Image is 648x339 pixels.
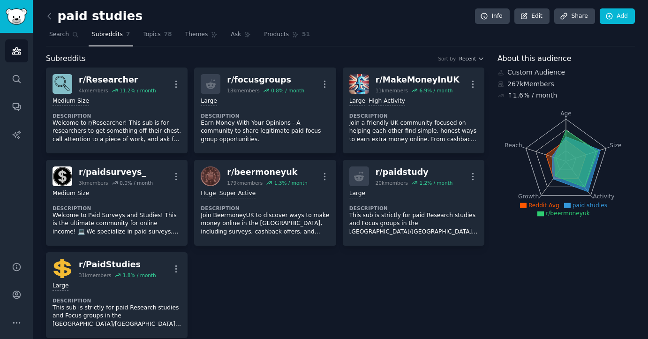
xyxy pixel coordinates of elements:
[271,87,304,94] div: 0.8 % / month
[49,30,69,39] span: Search
[518,193,539,200] tspan: Growth
[53,211,181,236] p: Welcome to Paid Surveys and Studies! This is the ultimate community for online income! 💻 We speci...
[376,87,408,94] div: 11k members
[79,180,108,186] div: 3k members
[185,30,208,39] span: Themes
[201,211,329,236] p: Join BeermoneyUK to discover ways to make money online in the [GEOGRAPHIC_DATA], including survey...
[227,87,259,94] div: 18k members
[201,113,329,119] dt: Description
[419,180,452,186] div: 1.2 % / month
[497,53,571,65] span: About this audience
[201,97,217,106] div: Large
[419,87,452,94] div: 6.9 % / month
[53,97,89,106] div: Medium Size
[143,30,160,39] span: Topics
[46,68,188,153] a: Researcherr/Researcher4kmembers11.2% / monthMedium SizeDescriptionWelcome to r/Researcher! This s...
[261,27,313,46] a: Products51
[123,272,156,279] div: 1.8 % / month
[528,202,559,209] span: Reddit Avg
[53,113,181,119] dt: Description
[53,297,181,304] dt: Description
[349,205,478,211] dt: Description
[79,166,153,178] div: r/ paidsurveys_
[53,74,72,94] img: Researcher
[376,166,453,178] div: r/ paidstudy
[560,110,572,117] tspan: Age
[514,8,550,24] a: Edit
[46,160,188,246] a: paidsurveys_r/paidsurveys_3kmembers0.0% / monthMedium SizeDescriptionWelcome to Paid Surveys and ...
[79,74,156,86] div: r/ Researcher
[140,27,175,46] a: Topics78
[53,259,72,279] img: PaidStudies
[89,27,133,46] a: Subreddits7
[227,27,254,46] a: Ask
[79,272,111,279] div: 31k members
[349,119,478,144] p: Join a friendly UK community focused on helping each other find simple, honest ways to earn extra...
[79,259,156,271] div: r/ PaidStudies
[219,189,256,198] div: Super Active
[573,202,607,209] span: paid studies
[53,119,181,144] p: Welcome to r/Researcher! This sub is for researchers to get something off their chest, call atten...
[343,68,484,153] a: MakeMoneyInUKr/MakeMoneyInUK11kmembers6.9% / monthLargeHigh ActivityDescriptionJoin a friendly UK...
[201,166,220,186] img: beermoneyuk
[302,30,310,39] span: 51
[349,74,369,94] img: MakeMoneyInUK
[46,27,82,46] a: Search
[343,160,484,246] a: r/paidstudy20kmembers1.2% / monthLargeDescriptionThis sub is strictly for paid Research studies a...
[120,87,156,94] div: 11.2 % / month
[182,27,221,46] a: Themes
[231,30,241,39] span: Ask
[46,252,188,338] a: PaidStudiesr/PaidStudies31kmembers1.8% / monthLargeDescriptionThis sub is strictly for paid Resea...
[53,166,72,186] img: paidsurveys_
[227,166,307,178] div: r/ beermoneyuk
[227,74,304,86] div: r/ focusgroups
[194,68,336,153] a: r/focusgroups18kmembers0.8% / monthLargeDescriptionEarn Money With Your Opinions - A community to...
[164,30,172,39] span: 78
[369,97,405,106] div: High Activity
[376,74,460,86] div: r/ MakeMoneyInUK
[53,304,181,329] p: This sub is strictly for paid Research studies and Focus groups in the [GEOGRAPHIC_DATA]/[GEOGRAP...
[120,180,153,186] div: 0.0 % / month
[201,189,216,198] div: Huge
[227,180,263,186] div: 179k members
[46,53,86,65] span: Subreddits
[600,8,635,24] a: Add
[349,211,478,236] p: This sub is strictly for paid Research studies and Focus groups in the [GEOGRAPHIC_DATA]/[GEOGRAP...
[201,119,329,144] p: Earn Money With Your Opinions - A community to share legitimate paid focus group opportunities.
[126,30,130,39] span: 7
[6,8,27,25] img: GummySearch logo
[274,180,308,186] div: 1.3 % / month
[376,180,408,186] div: 20k members
[201,205,329,211] dt: Description
[92,30,123,39] span: Subreddits
[53,282,68,291] div: Large
[505,142,522,148] tspan: Reach
[53,189,89,198] div: Medium Size
[554,8,595,24] a: Share
[459,55,484,62] button: Recent
[349,189,365,198] div: Large
[438,55,456,62] div: Sort by
[264,30,289,39] span: Products
[79,87,108,94] div: 4k members
[593,193,615,200] tspan: Activity
[497,79,635,89] div: 267k Members
[194,160,336,246] a: beermoneyukr/beermoneyuk179kmembers1.3% / monthHugeSuper ActiveDescriptionJoin BeermoneyUK to dis...
[349,113,478,119] dt: Description
[46,9,143,24] h2: paid studies
[546,210,590,217] span: r/beermoneyuk
[349,97,365,106] div: Large
[497,68,635,77] div: Custom Audience
[610,142,621,148] tspan: Size
[53,205,181,211] dt: Description
[507,90,557,100] div: ↑ 1.6 % / month
[459,55,476,62] span: Recent
[475,8,510,24] a: Info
